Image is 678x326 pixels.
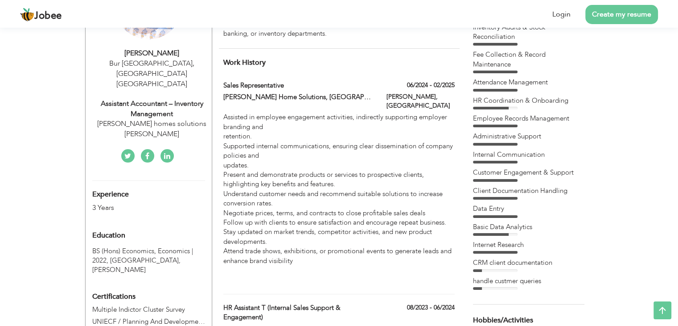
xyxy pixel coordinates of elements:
div: Internet Research [473,240,584,250]
span: Jobee [34,11,62,21]
div: Customer Engagement & Support [473,168,584,177]
label: Multiple Indictor Cluster Survey [92,305,205,314]
div: Employee Records Management [473,114,584,123]
div: Assistant Accountant – Inventory Management [92,99,212,119]
div: Attendance Management [473,78,584,87]
span: Experience [92,191,129,199]
label: Sales Representative [223,81,373,90]
div: HR Coordination & Onboarding [473,96,584,105]
a: Jobee [20,8,62,22]
div: BS (Hons) Economics, 2022 [86,247,212,275]
span: Education [92,232,125,240]
label: [PERSON_NAME], [GEOGRAPHIC_DATA] [386,92,455,110]
div: Inventory Audits & Stock Reconciliation [473,23,584,42]
div: Bur [GEOGRAPHIC_DATA] [GEOGRAPHIC_DATA] [GEOGRAPHIC_DATA] [92,59,212,89]
div: Client Documentation Handling [473,186,584,196]
div: Administrative Support [473,132,584,141]
span: BS (Hons) Economics, Karakoram International University, 2022 [92,247,193,265]
div: handle custmer queries [473,276,584,286]
span: Work History [223,58,266,67]
div: [PERSON_NAME] [92,48,212,59]
a: Login [552,9,571,20]
span: [GEOGRAPHIC_DATA], [PERSON_NAME] [92,256,181,274]
div: 3 Years [92,203,184,213]
label: 06/2024 - 02/2025 [407,81,455,90]
img: jobee.io [20,8,34,22]
div: CRM client documentation [473,258,584,267]
span: , [193,59,194,68]
span: UNIECF / Planning And Development Department [PERSON_NAME] [92,317,297,326]
div: Internal Communication [473,150,584,159]
label: 08/2023 - 06/2024 [407,303,455,312]
a: Create my resume [585,5,658,24]
label: HR Assistant t (Internal Sales Support & Engagement) [223,303,373,322]
span: Certifications [92,292,136,301]
div: Data Entry [473,204,584,213]
div: Fee Collection & Record Maintenance [473,50,584,69]
div: Basic Data Analytics [473,222,584,232]
div: Assisted in employee engagement activities, indirectly supporting employer branding and retention... [223,113,454,285]
span: Hobbies/Activities [473,317,533,325]
div: [PERSON_NAME] homes solutions [PERSON_NAME] [92,119,212,139]
label: [PERSON_NAME] Home Solutions, [GEOGRAPHIC_DATA], [GEOGRAPHIC_DATA] [223,92,373,102]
